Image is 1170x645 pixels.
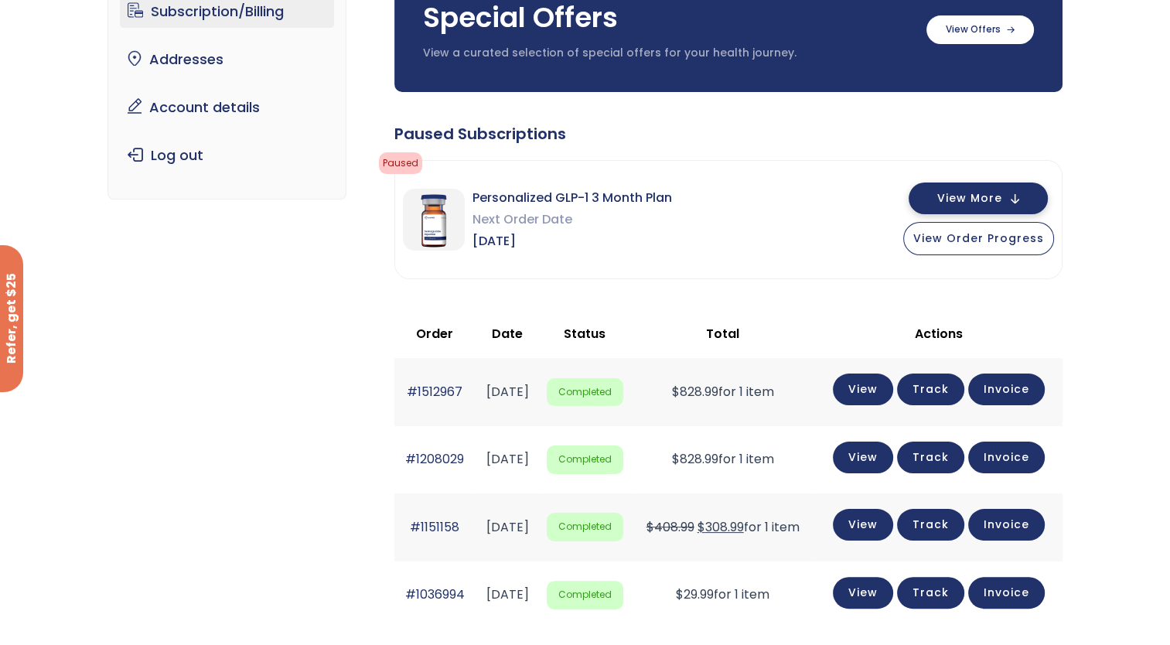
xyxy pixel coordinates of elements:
[472,209,672,230] span: Next Order Date
[486,383,529,401] time: [DATE]
[379,152,422,174] span: Paused
[913,230,1044,246] span: View Order Progress
[968,509,1045,541] a: Invoice
[672,450,680,468] span: $
[120,139,334,172] a: Log out
[120,43,334,76] a: Addresses
[897,374,964,405] a: Track
[646,518,694,536] del: $408.99
[672,383,680,401] span: $
[833,374,893,405] a: View
[672,450,718,468] span: 828.99
[547,378,623,407] span: Completed
[698,518,744,536] span: 308.99
[833,577,893,609] a: View
[547,445,623,474] span: Completed
[937,193,1002,203] span: View More
[897,442,964,473] a: Track
[486,450,529,468] time: [DATE]
[706,325,739,343] span: Total
[472,230,672,252] span: [DATE]
[564,325,605,343] span: Status
[698,518,705,536] span: $
[909,183,1048,214] button: View More
[486,585,529,603] time: [DATE]
[407,383,462,401] a: #1512967
[968,577,1045,609] a: Invoice
[120,91,334,124] a: Account details
[676,585,684,603] span: $
[897,577,964,609] a: Track
[676,585,714,603] span: 29.99
[416,325,453,343] span: Order
[492,325,523,343] span: Date
[394,123,1063,145] div: Paused Subscriptions
[672,383,718,401] span: 828.99
[405,585,465,603] a: #1036994
[410,518,459,536] a: #1151158
[903,222,1054,255] button: View Order Progress
[547,513,623,541] span: Completed
[547,581,623,609] span: Completed
[472,187,672,209] span: Personalized GLP-1 3 Month Plan
[897,509,964,541] a: Track
[423,46,911,61] p: View a curated selection of special offers for your health journey.
[486,518,529,536] time: [DATE]
[631,493,815,561] td: for 1 item
[631,561,815,629] td: for 1 item
[833,442,893,473] a: View
[405,450,464,468] a: #1208029
[968,374,1045,405] a: Invoice
[833,509,893,541] a: View
[631,358,815,425] td: for 1 item
[968,442,1045,473] a: Invoice
[915,325,963,343] span: Actions
[631,426,815,493] td: for 1 item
